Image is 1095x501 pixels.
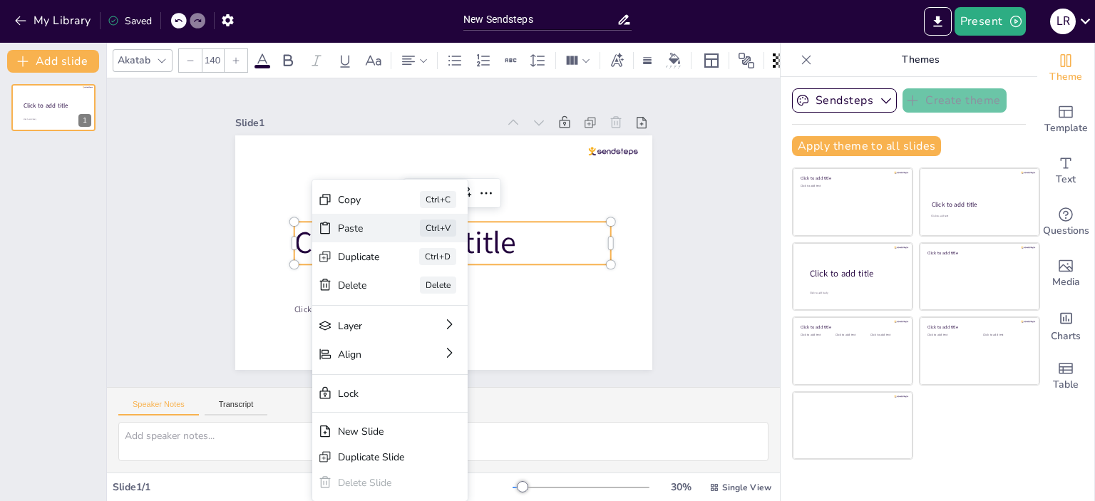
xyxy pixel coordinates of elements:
[7,50,99,73] button: Add slide
[1037,145,1094,197] div: Add text boxes
[1052,274,1080,290] span: Media
[801,324,903,330] div: Click to add title
[418,267,462,299] div: Copy
[460,355,500,388] div: Ctrl+D
[927,334,972,337] div: Click to add text
[113,480,513,494] div: Slide 1 / 1
[11,84,96,131] div: 1
[24,102,68,110] span: Click to add title
[700,49,723,72] div: Layout
[664,480,698,494] div: 30 %
[983,334,1028,337] div: Click to add text
[810,291,900,295] div: Click to add body
[801,175,903,181] div: Click to add title
[1037,197,1094,248] div: Get real-time input from your audience
[810,268,901,280] div: Click to add title
[24,118,36,120] span: Click to add body
[927,324,1029,330] div: Click to add title
[903,88,1007,113] button: Create theme
[463,9,617,30] input: Insert title
[390,316,433,348] div: Duplicate
[1050,7,1076,36] button: L R
[1053,377,1079,393] span: Table
[1056,172,1076,187] span: Text
[792,136,941,156] button: Apply theme to all slides
[11,9,97,32] button: My Library
[664,53,685,68] div: Background color
[298,149,511,296] span: Click to add title
[118,400,199,415] button: Speaker Notes
[639,49,655,72] div: Border settings
[931,215,1026,218] div: Click to add text
[801,334,833,337] div: Click to add text
[924,7,952,36] button: Export to PowerPoint
[818,43,1023,77] p: Themes
[932,200,1027,209] div: Click to add title
[404,291,448,324] div: Paste
[606,49,627,72] div: Text effects
[376,341,419,373] div: Delete
[78,114,91,127] div: 1
[722,482,771,493] span: Single View
[870,334,903,337] div: Click to add text
[562,49,594,72] div: Column Count
[314,27,549,170] div: Slide 1
[1044,120,1088,136] span: Template
[738,52,755,69] span: Position
[1043,223,1089,239] span: Questions
[489,306,529,339] div: Ctrl+C
[475,331,515,363] div: Ctrl+V
[108,14,152,28] div: Saved
[1049,69,1082,85] span: Theme
[836,334,868,337] div: Click to add text
[1037,248,1094,299] div: Add images, graphics, shapes or video
[792,88,897,113] button: Sendsteps
[272,219,334,262] span: Click to add body
[1037,351,1094,402] div: Add a table
[115,51,153,70] div: Akatab
[801,185,903,188] div: Click to add text
[927,249,1029,255] div: Click to add title
[1051,329,1081,344] span: Charts
[1050,9,1076,34] div: L R
[1037,94,1094,145] div: Add ready made slides
[1037,299,1094,351] div: Add charts and graphs
[205,400,268,415] button: Transcript
[1037,43,1094,94] div: Change the overall theme
[955,7,1026,36] button: Present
